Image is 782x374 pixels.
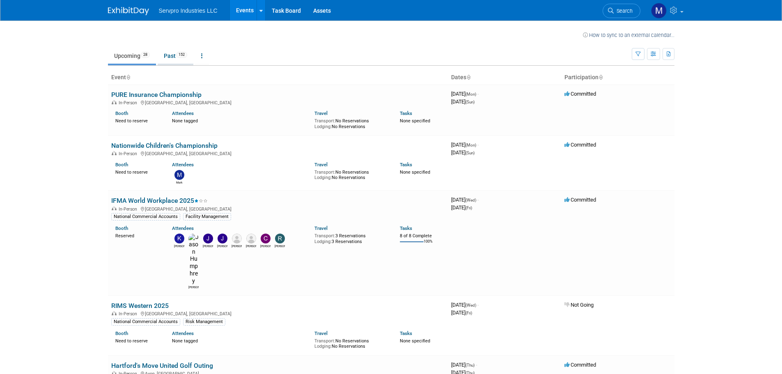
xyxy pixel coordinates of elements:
[564,197,596,203] span: Committed
[115,168,160,175] div: Need to reserve
[561,71,674,85] th: Participation
[111,91,202,99] a: PURE Insurance Championship
[314,124,332,129] span: Lodging:
[111,205,445,212] div: [GEOGRAPHIC_DATA], [GEOGRAPHIC_DATA]
[115,117,160,124] div: Need to reserve
[159,7,218,14] span: Servpro Industries LLC
[451,99,475,105] span: [DATE]
[108,7,149,15] img: ExhibitDay
[111,362,213,369] a: Hartford's Move United Golf Outing
[172,117,308,124] div: None tagged
[188,285,199,289] div: Jason Humphrey
[119,151,140,156] span: In-Person
[183,318,225,326] div: Risk Management
[172,337,308,344] div: None tagged
[218,234,227,243] img: Jeremy Jackson
[314,232,388,244] div: 3 Reservations 3 Reservations
[603,4,640,18] a: Search
[188,234,199,285] img: Jason Humphrey
[158,48,193,64] a: Past152
[451,91,479,97] span: [DATE]
[400,338,430,344] span: None specified
[112,311,117,315] img: In-Person Event
[119,207,140,212] span: In-Person
[477,142,479,148] span: -
[314,175,332,180] span: Lodging:
[466,311,472,315] span: (Fri)
[451,362,477,368] span: [DATE]
[564,362,596,368] span: Committed
[141,52,150,58] span: 28
[232,243,242,248] div: Amy Fox
[111,142,218,149] a: Nationwide Children's Championship
[232,234,242,243] img: Amy Fox
[174,243,184,248] div: Kevin Wofford
[599,74,603,80] a: Sort by Participation Type
[451,302,479,308] span: [DATE]
[477,91,479,97] span: -
[314,337,388,349] div: No Reservations No Reservations
[260,243,271,248] div: Chris Chassagneux
[246,234,256,243] img: Matt Post
[108,71,448,85] th: Event
[314,170,335,175] span: Transport:
[115,110,128,116] a: Booth
[477,302,479,308] span: -
[176,52,187,58] span: 152
[174,180,184,185] div: Mark Bristol
[448,71,561,85] th: Dates
[314,118,335,124] span: Transport:
[119,100,140,106] span: In-Person
[112,100,117,104] img: In-Person Event
[651,3,667,18] img: Mandi Green
[115,162,128,167] a: Booth
[203,234,213,243] img: Jay Reynolds
[174,170,184,180] img: Mark Bristol
[564,142,596,148] span: Committed
[203,243,213,248] div: Jay Reynolds
[564,91,596,97] span: Committed
[111,197,208,204] a: IFMA World Workplace 2025
[314,117,388,129] div: No Reservations No Reservations
[451,310,472,316] span: [DATE]
[172,110,194,116] a: Attendees
[183,213,231,220] div: Facility Management
[246,243,256,248] div: Matt Post
[172,162,194,167] a: Attendees
[111,213,180,220] div: National Commercial Accounts
[275,243,285,248] div: Rick Knox
[400,330,412,336] a: Tasks
[400,110,412,116] a: Tasks
[314,110,328,116] a: Travel
[112,151,117,155] img: In-Person Event
[451,149,475,156] span: [DATE]
[466,143,476,147] span: (Mon)
[466,206,472,210] span: (Fri)
[111,99,445,106] div: [GEOGRAPHIC_DATA], [GEOGRAPHIC_DATA]
[108,48,156,64] a: Upcoming28
[314,330,328,336] a: Travel
[111,310,445,317] div: [GEOGRAPHIC_DATA], [GEOGRAPHIC_DATA]
[261,234,271,243] img: Chris Chassagneux
[466,363,475,367] span: (Thu)
[400,233,445,239] div: 8 of 8 Complete
[466,92,476,96] span: (Mon)
[314,338,335,344] span: Transport:
[314,344,332,349] span: Lodging:
[111,150,445,156] div: [GEOGRAPHIC_DATA], [GEOGRAPHIC_DATA]
[172,330,194,336] a: Attendees
[451,142,479,148] span: [DATE]
[451,204,472,211] span: [DATE]
[614,8,633,14] span: Search
[477,197,479,203] span: -
[400,225,412,231] a: Tasks
[466,100,475,104] span: (Sun)
[217,243,227,248] div: Jeremy Jackson
[115,225,128,231] a: Booth
[314,168,388,181] div: No Reservations No Reservations
[424,239,433,250] td: 100%
[115,330,128,336] a: Booth
[119,311,140,317] span: In-Person
[476,362,477,368] span: -
[400,170,430,175] span: None specified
